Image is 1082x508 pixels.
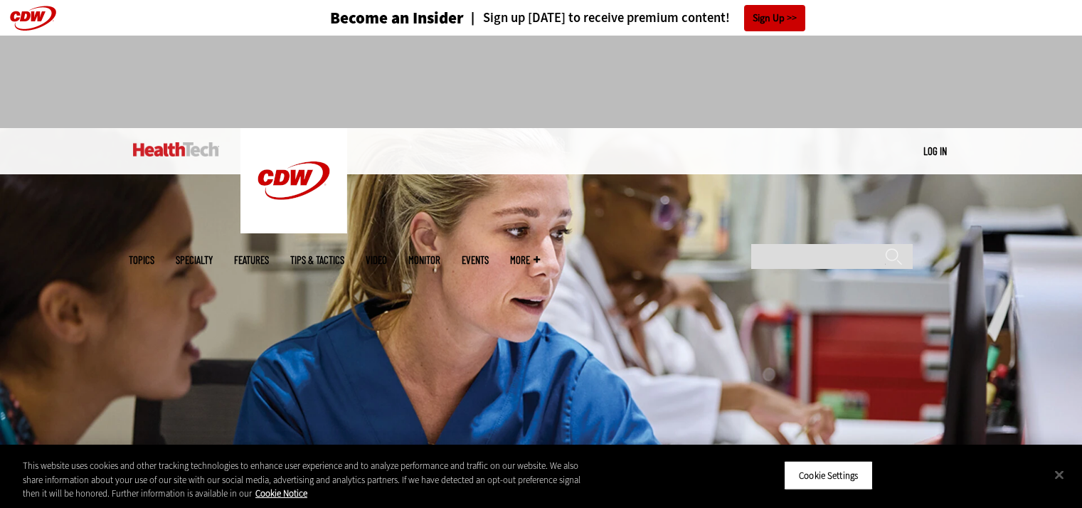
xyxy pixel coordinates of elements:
a: Become an Insider [277,10,464,26]
h3: Become an Insider [330,10,464,26]
a: More information about your privacy [255,487,307,499]
span: More [510,255,540,265]
a: Sign Up [744,5,805,31]
span: Specialty [176,255,213,265]
img: Home [240,128,347,233]
span: Topics [129,255,154,265]
div: This website uses cookies and other tracking technologies to enhance user experience and to analy... [23,459,595,501]
div: User menu [923,144,947,159]
iframe: advertisement [282,50,800,114]
a: Events [462,255,489,265]
a: Sign up [DATE] to receive premium content! [464,11,730,25]
button: Close [1044,459,1075,490]
a: MonITor [408,255,440,265]
a: Video [366,255,387,265]
a: Features [234,255,269,265]
a: CDW [240,222,347,237]
img: Home [133,142,219,157]
a: Log in [923,144,947,157]
button: Cookie Settings [784,460,873,490]
a: Tips & Tactics [290,255,344,265]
